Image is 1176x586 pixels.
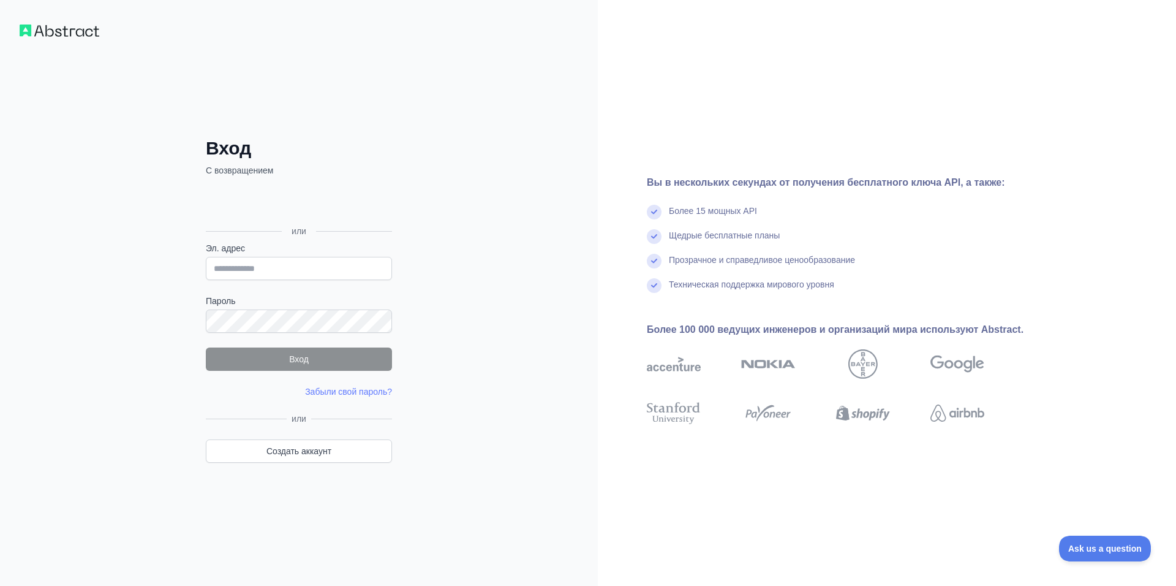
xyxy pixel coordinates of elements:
[206,295,392,307] label: Пароль
[647,205,661,219] img: отметьте галочкой
[647,278,661,293] img: отметьте галочкой
[282,225,316,237] span: или
[930,349,984,379] img: Google
[669,254,855,278] div: Прозрачное и справедливое ценообразование
[836,400,890,427] img: Shopify
[206,439,392,463] a: Создать аккаунт
[200,190,396,217] iframe: Кнопка «Вход через Google»
[305,387,392,397] a: Забыли свой пароль?
[647,175,1023,190] div: Вы в нескольких секундах от получения бесплатного ключа API, а также:
[206,137,392,159] h2: Вход
[1059,536,1151,561] iframe: Переключить Службу Поддержки Клиентов
[206,242,392,254] label: Эл. адрес
[669,278,834,303] div: Техническая поддержка мирового уровня
[669,229,780,254] div: Щедрые бесплатные планы
[848,349,878,379] img: байер
[287,413,311,425] span: или
[930,400,984,427] img: airbnb
[647,322,1023,337] div: Более 100 000 ведущих инженеров и организаций мира используют Abstract.
[647,254,661,268] img: отметьте галочкой
[206,348,392,371] button: Вход
[20,25,99,37] img: Рабочий процесс
[647,400,701,427] img: стэнфордский университет
[206,164,392,177] p: С возвращением
[647,349,701,379] img: акцентировать
[647,229,661,244] img: отметьте галочкой
[741,349,795,379] img: nokia
[741,400,795,427] img: платежный агент
[669,205,757,229] div: Более 15 мощных API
